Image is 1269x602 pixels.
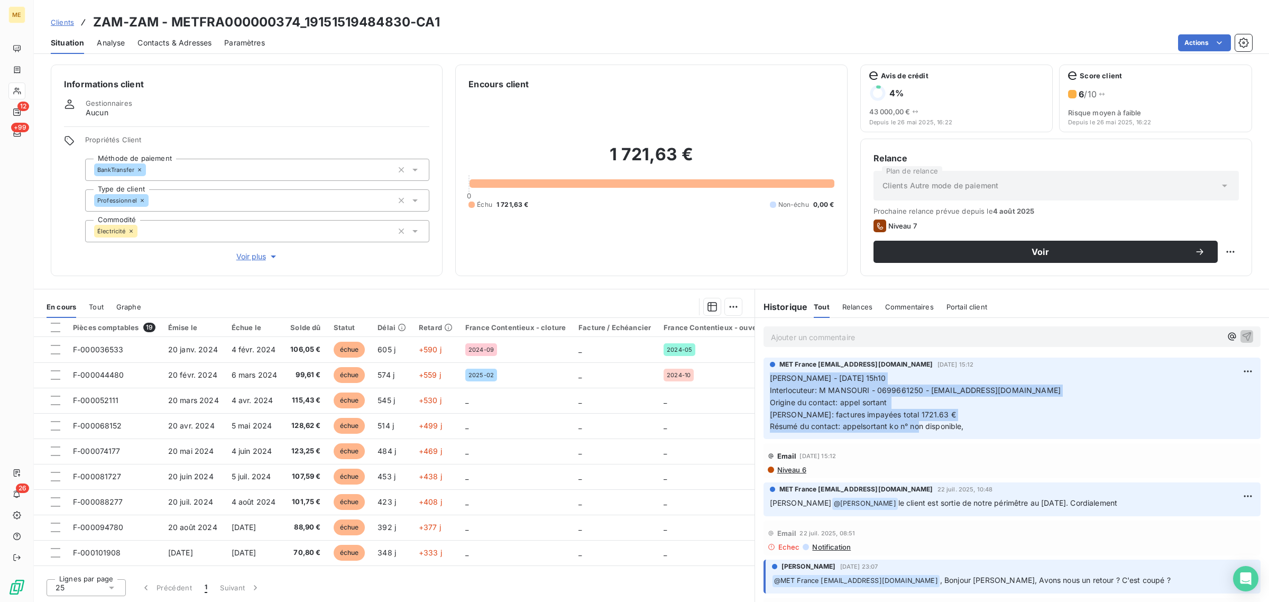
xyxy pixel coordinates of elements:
[885,303,934,311] span: Commentaires
[56,582,65,593] span: 25
[664,323,774,332] div: France Contentieux - ouverture
[11,123,29,132] span: +99
[781,562,836,571] span: [PERSON_NAME]
[419,323,453,332] div: Retard
[664,446,667,455] span: _
[1068,108,1243,117] span: Risque moyen à faible
[664,421,667,430] span: _
[73,323,155,332] div: Pièces comptables
[813,200,834,209] span: 0,00 €
[477,200,492,209] span: Échu
[1068,119,1243,125] span: Depuis le 26 mai 2025, 16:22
[232,472,271,481] span: 5 juil. 2024
[799,453,836,459] span: [DATE] 15:12
[168,396,219,405] span: 20 mars 2024
[232,497,276,506] span: 4 août 2024
[168,523,217,532] span: 20 août 2024
[236,251,279,262] span: Voir plus
[232,523,256,532] span: [DATE]
[578,345,582,354] span: _
[334,342,365,358] span: échue
[873,152,1239,165] h6: Relance
[1178,34,1231,51] button: Actions
[168,421,215,430] span: 20 avr. 2024
[778,543,800,551] span: Echec
[578,396,582,405] span: _
[232,396,273,405] span: 4 avr. 2024
[89,303,104,311] span: Tout
[886,248,1194,256] span: Voir
[882,180,999,191] span: Clients Autre mode de paiement
[946,303,987,311] span: Portail client
[168,548,193,557] span: [DATE]
[811,543,851,551] span: Notification
[334,469,365,485] span: échue
[419,421,442,430] span: +499 j
[378,396,395,405] span: 545 j
[86,107,108,118] span: Aucun
[137,226,146,236] input: Ajouter une valeur
[465,497,468,506] span: _
[232,370,278,379] span: 6 mars 2024
[869,107,911,116] span: 43 000,00 €
[51,17,74,28] a: Clients
[465,548,468,557] span: _
[664,548,667,557] span: _
[290,522,320,533] span: 88,90 €
[93,13,440,32] h3: ZAM-ZAM - METFRA000000374_19151519484830-CA1
[73,370,124,379] span: F-000044480
[17,102,29,111] span: 12
[814,303,830,311] span: Tout
[419,396,442,405] span: +530 j
[776,466,806,474] span: Niveau 6
[378,370,394,379] span: 574 j
[168,345,218,354] span: 20 janv. 2024
[419,497,442,506] span: +408 j
[578,370,582,379] span: _
[146,165,154,175] input: Ajouter une valeur
[232,323,278,332] div: Échue le
[468,346,494,353] span: 2024-09
[290,323,320,332] div: Solde dû
[334,367,365,383] span: échue
[168,370,217,379] span: 20 févr. 2024
[937,486,993,492] span: 22 juil. 2025, 10:48
[578,421,582,430] span: _
[143,323,155,332] span: 19
[1079,88,1097,101] h6: / 10
[465,446,468,455] span: _
[778,200,809,209] span: Non-échu
[8,6,25,23] div: ME
[73,396,119,405] span: F-000052111
[334,393,365,408] span: échue
[378,523,396,532] span: 392 j
[889,88,904,98] h6: 4 %
[290,370,320,380] span: 99,61 €
[232,446,272,455] span: 4 juin 2024
[378,548,396,557] span: 348 j
[334,519,365,535] span: échue
[419,548,442,557] span: +333 j
[578,472,582,481] span: _
[1079,89,1084,99] span: 6
[578,497,582,506] span: _
[664,472,667,481] span: _
[168,446,214,455] span: 20 mai 2024
[993,207,1035,215] span: 4 août 2025
[378,345,396,354] span: 605 j
[232,548,256,557] span: [DATE]
[378,497,396,506] span: 423 j
[779,485,933,494] span: MET France [EMAIL_ADDRESS][DOMAIN_NAME]
[64,78,429,90] h6: Informations client
[1233,566,1258,591] div: Open Intercom Messenger
[664,497,667,506] span: _
[16,484,29,493] span: 26
[290,395,320,406] span: 115,43 €
[419,472,442,481] span: +438 j
[468,78,529,90] h6: Encours client
[578,446,582,455] span: _
[465,421,468,430] span: _
[832,498,898,510] span: @ [PERSON_NAME]
[232,345,276,354] span: 4 févr. 2024
[334,494,365,510] span: échue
